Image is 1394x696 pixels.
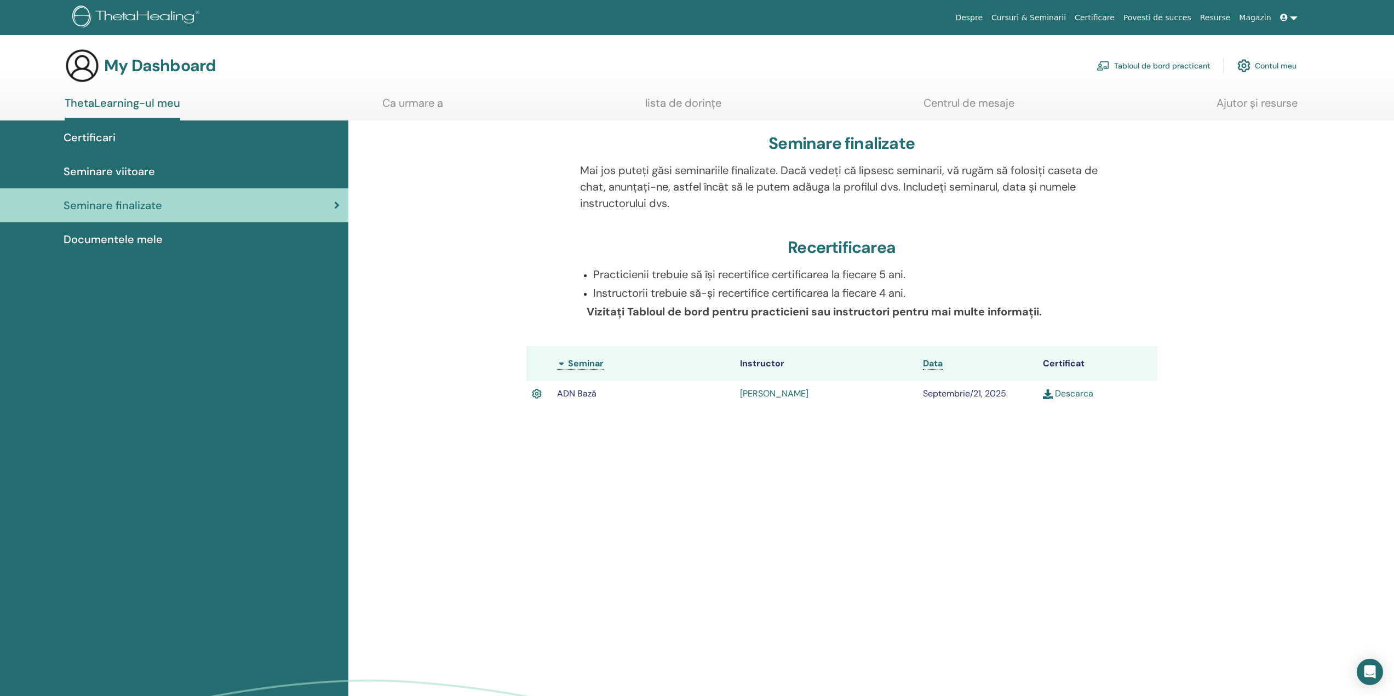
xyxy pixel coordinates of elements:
a: Data [923,358,943,370]
h3: My Dashboard [104,56,216,76]
a: Cursuri & Seminarii [987,8,1070,28]
a: Magazin [1235,8,1275,28]
a: Centrul de mesaje [923,96,1014,118]
a: Despre [951,8,987,28]
img: cog.svg [1237,56,1250,75]
a: Contul meu [1237,54,1297,78]
span: Seminare finalizate [64,197,162,214]
b: Vizitați Tabloul de bord pentru practicieni sau instructori pentru mai multe informații. [587,304,1042,319]
h3: Seminare finalizate [768,134,915,153]
p: Instructorii trebuie să-și recertifice certificarea la fiecare 4 ani. [593,285,1103,301]
img: generic-user-icon.jpg [65,48,100,83]
a: Certificare [1070,8,1119,28]
span: Seminare viitoare [64,163,155,180]
span: Documentele mele [64,231,163,248]
a: Tabloul de bord practicant [1097,54,1211,78]
a: Ca urmare a [382,96,443,118]
a: Resurse [1196,8,1235,28]
img: Active Certificate [532,387,542,401]
a: [PERSON_NAME] [740,388,808,399]
span: Certificari [64,129,116,146]
img: download.svg [1043,389,1053,399]
a: Descarca [1043,388,1093,399]
td: Septembrie/21, 2025 [917,381,1037,406]
a: Ajutor și resurse [1217,96,1298,118]
a: ThetaLearning-ul meu [65,96,180,120]
span: ADN Bază [557,388,596,399]
a: lista de dorințe [645,96,721,118]
img: logo.png [72,5,203,30]
div: Open Intercom Messenger [1357,659,1383,685]
img: chalkboard-teacher.svg [1097,61,1110,71]
h3: Recertificarea [788,238,896,257]
span: Data [923,358,943,369]
p: Mai jos puteți găsi seminariile finalizate. Dacă vedeți că lipsesc seminarii, vă rugăm să folosiț... [580,162,1103,211]
a: Povesti de succes [1119,8,1196,28]
p: Practicienii trebuie să își recertifice certificarea la fiecare 5 ani. [593,266,1103,283]
th: Certificat [1037,346,1157,381]
th: Instructor [735,346,917,381]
